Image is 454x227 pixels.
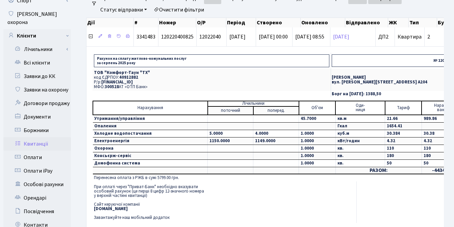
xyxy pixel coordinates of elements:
[3,137,71,151] a: Квитанції
[3,124,71,137] a: Боржники
[295,33,324,41] span: [DATE] 08:55
[3,97,71,110] a: Договори продажу
[93,181,356,223] td: При оплаті через "Приват-Банк" необхідно вказувати особовий рахунок (це перші 8 цифр 12-значного ...
[3,70,71,83] a: Заявки до КК
[93,159,208,167] td: Домофонна система
[299,145,335,152] td: 1.0000
[388,18,408,27] th: ЖК
[385,122,422,130] td: 1654.41
[3,151,71,164] a: Оплати
[3,110,71,124] a: Документи
[385,159,422,167] td: 50
[335,101,385,115] td: Оди- ниця
[335,122,385,130] td: Гкал
[253,137,299,145] td: 1149.0000
[101,79,133,85] span: [FINANCIAL_ID]
[3,29,71,43] a: Клієнти
[94,54,329,67] p: Рахунок на сплату житлово-комунальних послуг за серпень 2025 року
[335,159,385,167] td: кв.
[335,115,385,123] td: кв.м
[345,18,388,27] th: Відправлено
[333,33,349,41] a: [DATE]
[208,137,253,145] td: 1150.0000
[299,159,335,167] td: 1.0000
[3,164,71,178] a: Оплати iPay
[98,4,150,16] a: Статус відправки
[385,145,422,152] td: 110
[259,33,288,41] span: [DATE] 00:00
[299,152,335,159] td: 1.0000
[3,83,71,97] a: Заявки на охорону
[3,191,71,205] a: Орендарі
[93,145,208,152] td: Охорона
[94,206,128,212] b: [DOMAIN_NAME]
[93,101,208,115] td: Нарахування
[86,18,134,27] th: Дії
[335,145,385,152] td: кв.
[196,18,226,27] th: О/Р
[208,130,253,137] td: 5.0000
[409,18,437,27] th: Тип
[299,137,335,145] td: 1.0000
[299,101,335,115] td: Об'єм
[208,106,253,115] td: поточний
[226,18,256,27] th: Період
[93,115,208,123] td: Утримання/управління
[94,85,329,89] p: МФО: АТ «ОТП Банк»
[229,33,246,41] span: [DATE]
[158,18,196,27] th: Номер
[3,178,71,191] a: Особові рахунки
[94,71,329,75] p: ТОВ "Комфорт-Таун "ТХ"
[3,56,71,70] a: Всі клієнти
[427,33,430,41] span: 2
[136,33,155,41] span: 3341483
[93,122,208,130] td: Опалення
[8,43,71,56] a: Лічильники
[335,137,385,145] td: кВт/годин
[385,130,422,137] td: 30.384
[335,167,422,174] td: РАЗОМ:
[94,80,329,84] p: Р/р:
[385,101,422,115] td: Тариф
[299,130,335,137] td: 1.0000
[161,33,194,41] span: 120220400825
[378,34,392,40] span: ДП2
[301,18,345,27] th: Оновлено
[3,7,71,29] a: [PERSON_NAME] охорона
[299,115,335,123] td: 45.7000
[253,106,299,115] td: поперед.
[256,18,301,27] th: Створено
[93,130,208,137] td: Холодне водопостачання
[94,75,329,80] p: код ЄДРПОУ:
[119,74,138,80] span: 40912882
[199,33,221,41] span: 12022040
[335,130,385,137] td: куб.м
[385,115,422,123] td: 21.66
[3,205,71,218] a: Посвідчення
[134,18,158,27] th: #
[398,33,422,41] span: Квартира
[385,137,422,145] td: 4.32
[151,4,207,16] a: Очистити фільтри
[93,137,208,145] td: Електроенергія
[253,130,299,137] td: 4.0000
[385,152,422,159] td: 180
[335,152,385,159] td: кв.
[208,101,299,106] td: Лічильники
[93,152,208,159] td: Консьєрж-сервіс
[105,84,119,90] span: 300528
